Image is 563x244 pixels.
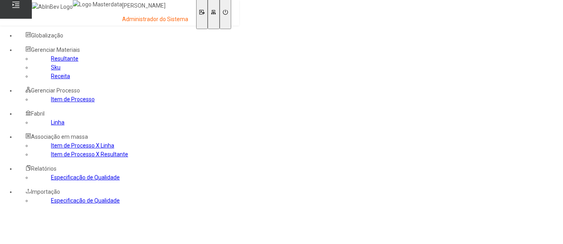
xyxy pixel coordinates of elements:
span: Associação em massa [31,134,88,140]
img: AbInBev Logo [32,2,73,11]
a: Receita [51,73,70,79]
p: [PERSON_NAME] [122,2,188,10]
span: Globalização [31,32,63,39]
a: Item de Processo [51,96,95,102]
p: Administrador do Sistema [122,16,188,24]
span: Gerenciar Processo [31,87,80,94]
a: Especificação de Qualidade [51,174,120,181]
span: Importação [31,189,60,195]
a: Sku [51,64,60,71]
a: Linha [51,119,64,126]
a: Resultante [51,55,78,62]
span: Gerenciar Materiais [31,47,80,53]
a: Item de Processo X Linha [51,142,114,149]
span: Fabril [31,110,45,117]
a: Especificação de Qualidade [51,197,120,204]
span: Relatórios [31,165,56,172]
a: Item de Processo X Resultante [51,151,128,157]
